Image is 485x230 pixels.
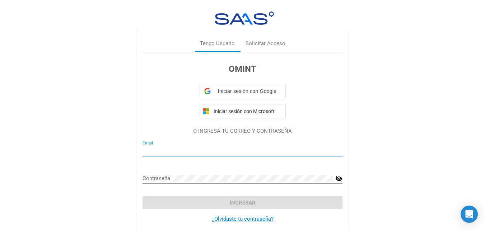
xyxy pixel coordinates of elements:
span: Iniciar sesión con Google [214,88,281,95]
button: Iniciar sesión con Microsoft [200,104,286,118]
h3: OMINT [143,62,342,75]
div: Solicitar Acceso [246,39,285,48]
button: Ingresar [143,196,342,209]
span: Ingresar [230,200,256,206]
div: Iniciar sesión con Google [200,84,286,98]
a: ¿Olvidaste tu contraseña? [212,216,274,222]
span: Iniciar sesión con Microsoft [212,108,283,114]
div: Tengo Usuario [200,39,235,48]
p: O INGRESÁ TU CORREO Y CONTRASEÑA [143,127,342,135]
mat-icon: visibility_off [335,174,342,183]
div: Open Intercom Messenger [461,206,478,223]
